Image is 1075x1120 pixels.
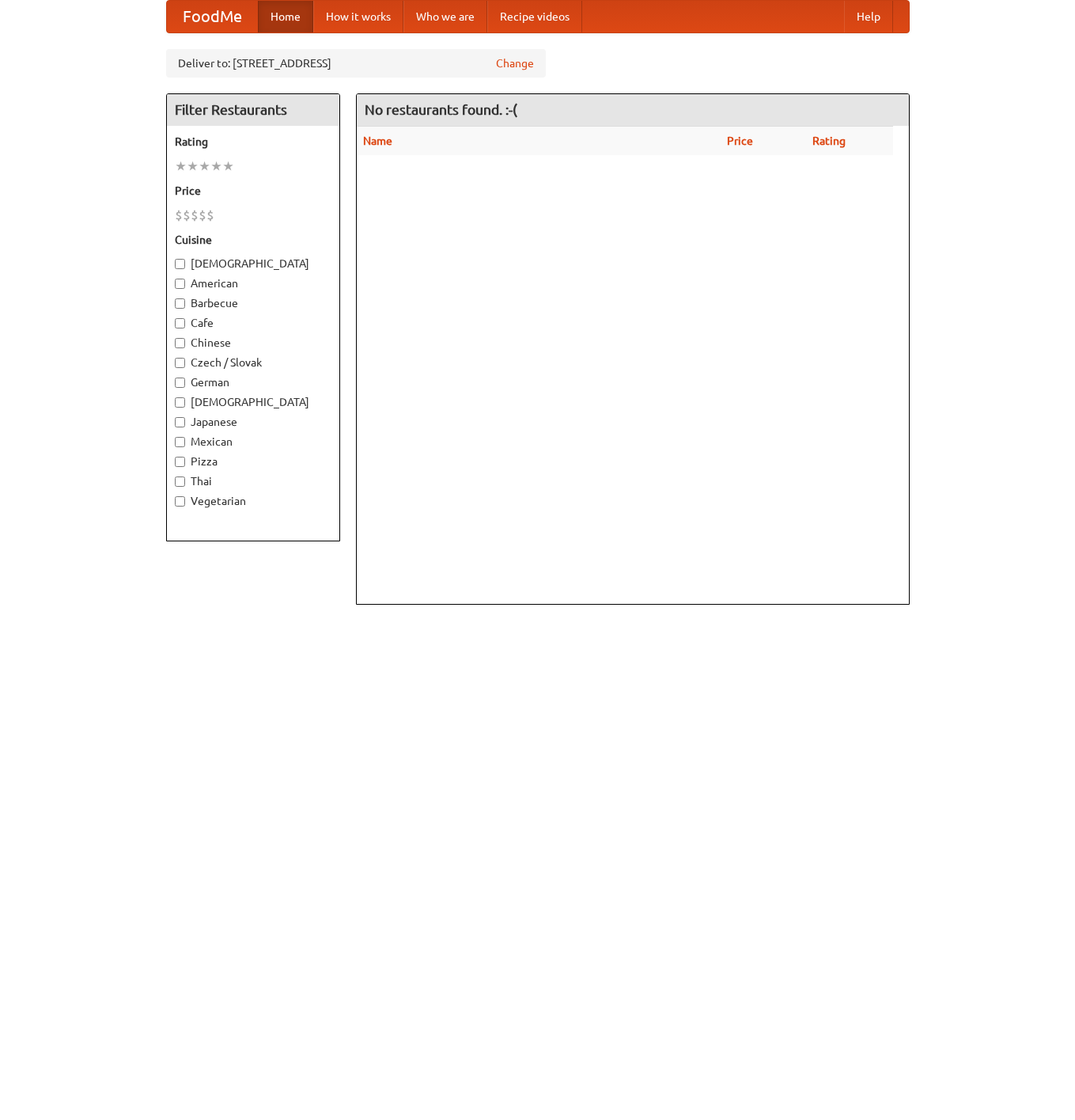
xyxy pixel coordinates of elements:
[175,457,185,467] input: Pizza
[175,496,185,507] input: Vegetarian
[183,207,191,224] li: $
[167,1,258,32] a: FoodMe
[175,414,331,430] label: Japanese
[812,135,846,147] a: Rating
[175,232,331,248] h5: Cuisine
[167,94,339,126] h4: Filter Restaurants
[175,493,331,509] label: Vegetarian
[175,298,185,309] input: Barbecue
[175,207,183,224] li: $
[403,1,487,32] a: Who we are
[175,134,331,150] h5: Rating
[175,397,185,408] input: [DEMOGRAPHIC_DATA]
[496,55,534,71] a: Change
[487,1,582,32] a: Recipe videos
[844,1,893,32] a: Help
[175,394,331,410] label: [DEMOGRAPHIC_DATA]
[175,374,331,390] label: German
[175,338,185,348] input: Chinese
[727,135,753,147] a: Price
[175,256,331,271] label: [DEMOGRAPHIC_DATA]
[175,454,331,469] label: Pizza
[175,315,331,331] label: Cafe
[175,259,185,269] input: [DEMOGRAPHIC_DATA]
[313,1,403,32] a: How it works
[175,335,331,351] label: Chinese
[258,1,313,32] a: Home
[175,158,187,175] li: ★
[175,295,331,311] label: Barbecue
[210,158,222,175] li: ★
[175,183,331,199] h5: Price
[199,207,206,224] li: $
[222,158,234,175] li: ★
[175,476,185,487] input: Thai
[166,49,546,78] div: Deliver to: [STREET_ADDRESS]
[175,437,185,447] input: Mexican
[199,158,210,175] li: ★
[175,378,185,388] input: German
[175,473,331,489] label: Thai
[365,102,517,117] ng-pluralize: No restaurants found. :-(
[175,417,185,427] input: Japanese
[175,434,331,450] label: Mexican
[175,279,185,289] input: American
[175,318,185,328] input: Cafe
[175,358,185,368] input: Czech / Slovak
[175,275,331,291] label: American
[363,135,392,147] a: Name
[187,158,199,175] li: ★
[175,355,331,370] label: Czech / Slovak
[206,207,214,224] li: $
[191,207,199,224] li: $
